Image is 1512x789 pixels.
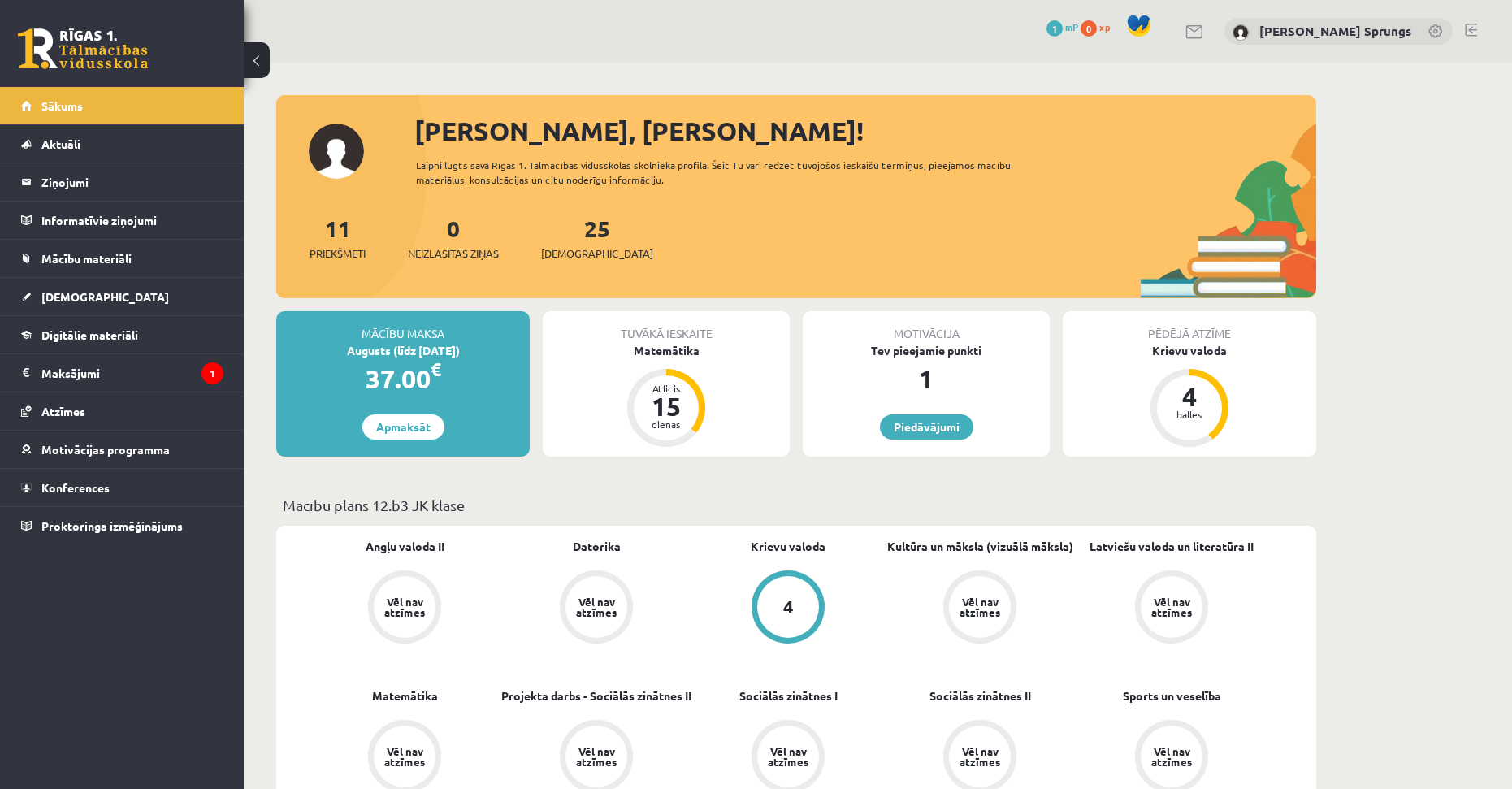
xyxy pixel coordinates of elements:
[642,393,691,419] div: 15
[1046,20,1063,37] span: 1
[1081,20,1118,33] a: 0 xp
[41,518,183,533] span: Proktoringa izmēģinājums
[408,245,499,262] span: Neizlasītās ziņas
[1046,20,1078,33] a: 1 mP
[41,137,80,151] span: Aktuāli
[880,414,973,440] a: Piedāvājumi
[803,311,1050,342] div: Motivācija
[414,111,1316,150] div: [PERSON_NAME], [PERSON_NAME]!
[21,125,223,163] a: Aktuāli
[41,163,223,201] legend: Ziņojumi
[41,480,110,495] span: Konferences
[21,278,223,315] a: [DEMOGRAPHIC_DATA]
[21,202,223,239] a: Informatīvie ziņojumi
[1259,23,1411,39] a: [PERSON_NAME] Sprungs
[501,687,691,704] a: Projekta darbs - Sociālās zinātnes II
[1076,570,1267,647] a: Vēl nav atzīmes
[884,570,1076,647] a: Vēl nav atzīmes
[21,354,223,392] a: Maksājumi1
[372,687,438,704] a: Matemātika
[276,359,530,398] div: 37.00
[310,214,366,262] a: 11Priekšmeti
[201,362,223,384] i: 1
[41,404,85,418] span: Atzīmes
[366,538,444,555] a: Angļu valoda II
[692,570,884,647] a: 4
[1063,311,1316,342] div: Pēdējā atzīme
[41,442,170,457] span: Motivācijas programma
[21,316,223,353] a: Digitālie materiāli
[382,596,427,618] div: Vēl nav atzīmes
[1099,20,1110,33] span: xp
[642,384,691,393] div: Atlicis
[41,354,223,392] legend: Maksājumi
[1149,596,1194,618] div: Vēl nav atzīmes
[41,98,83,113] span: Sākums
[21,163,223,201] a: Ziņojumi
[1123,687,1221,704] a: Sports un veselība
[739,687,838,704] a: Sociālās zinātnes I
[574,596,619,618] div: Vēl nav atzīmes
[543,342,790,449] a: Matemātika Atlicis 15 dienas
[783,598,794,616] div: 4
[957,596,1003,618] div: Vēl nav atzīmes
[1063,342,1316,359] div: Krievu valoda
[21,431,223,468] a: Motivācijas programma
[543,342,790,359] div: Matemātika
[543,311,790,342] div: Tuvākā ieskaite
[957,746,1003,767] div: Vēl nav atzīmes
[541,245,653,262] span: [DEMOGRAPHIC_DATA]
[1065,20,1078,33] span: mP
[416,158,1040,187] div: Laipni lūgts savā Rīgas 1. Tālmācības vidusskolas skolnieka profilā. Šeit Tu vari redzēt tuvojošo...
[1149,746,1194,767] div: Vēl nav atzīmes
[431,358,441,381] span: €
[573,538,621,555] a: Datorika
[408,214,499,262] a: 0Neizlasītās ziņas
[1165,384,1214,410] div: 4
[21,240,223,277] a: Mācību materiāli
[541,214,653,262] a: 25[DEMOGRAPHIC_DATA]
[21,507,223,544] a: Proktoringa izmēģinājums
[803,342,1050,359] div: Tev pieejamie punkti
[41,202,223,239] legend: Informatīvie ziņojumi
[803,359,1050,398] div: 1
[1090,538,1254,555] a: Latviešu valoda un literatūra II
[21,469,223,506] a: Konferences
[642,419,691,429] div: dienas
[1063,342,1316,449] a: Krievu valoda 4 balles
[765,746,811,767] div: Vēl nav atzīmes
[574,746,619,767] div: Vēl nav atzīmes
[1165,410,1214,419] div: balles
[41,289,169,304] span: [DEMOGRAPHIC_DATA]
[382,746,427,767] div: Vēl nav atzīmes
[309,570,500,647] a: Vēl nav atzīmes
[500,570,692,647] a: Vēl nav atzīmes
[41,251,132,266] span: Mācību materiāli
[21,392,223,430] a: Atzīmes
[751,538,825,555] a: Krievu valoda
[887,538,1073,555] a: Kultūra un māksla (vizuālā māksla)
[1081,20,1097,37] span: 0
[18,28,148,69] a: Rīgas 1. Tālmācības vidusskola
[310,245,366,262] span: Priekšmeti
[276,342,530,359] div: Augusts (līdz [DATE])
[41,327,138,342] span: Digitālie materiāli
[283,494,1310,516] p: Mācību plāns 12.b3 JK klase
[1233,24,1249,41] img: Didzis Daniels Sprungs
[362,414,444,440] a: Apmaksāt
[929,687,1031,704] a: Sociālās zinātnes II
[21,87,223,124] a: Sākums
[276,311,530,342] div: Mācību maksa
